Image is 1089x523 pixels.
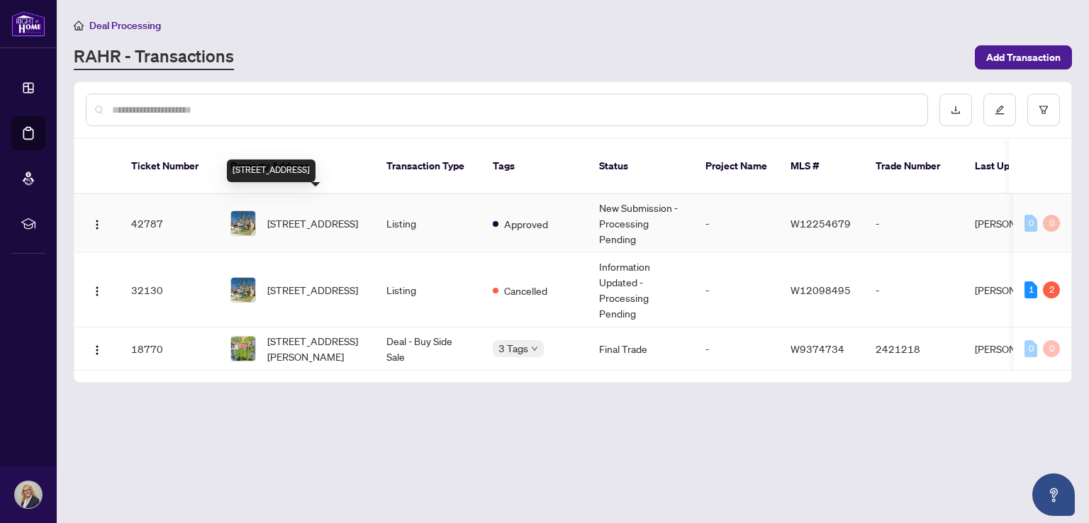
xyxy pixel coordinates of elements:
[231,211,255,235] img: thumbnail-img
[588,194,694,253] td: New Submission - Processing Pending
[375,194,481,253] td: Listing
[964,327,1070,371] td: [PERSON_NAME]
[231,337,255,361] img: thumbnail-img
[1039,105,1049,115] span: filter
[791,217,851,230] span: W12254679
[498,340,528,356] span: 3 Tags
[120,327,219,371] td: 18770
[791,342,844,355] span: W9374734
[964,194,1070,253] td: [PERSON_NAME]
[694,327,779,371] td: -
[694,139,779,194] th: Project Name
[1043,281,1060,298] div: 2
[74,21,84,30] span: home
[91,344,103,356] img: Logo
[864,253,964,327] td: -
[694,194,779,253] td: -
[951,105,961,115] span: download
[120,139,219,194] th: Ticket Number
[531,345,538,352] span: down
[864,194,964,253] td: -
[1024,340,1037,357] div: 0
[86,337,108,360] button: Logo
[1024,281,1037,298] div: 1
[588,253,694,327] td: Information Updated - Processing Pending
[1024,215,1037,232] div: 0
[86,212,108,235] button: Logo
[1032,473,1075,516] button: Open asap
[779,139,864,194] th: MLS #
[864,327,964,371] td: 2421218
[375,253,481,327] td: Listing
[267,215,358,231] span: [STREET_ADDRESS]
[227,159,315,182] div: [STREET_ADDRESS]
[231,278,255,302] img: thumbnail-img
[375,139,481,194] th: Transaction Type
[588,139,694,194] th: Status
[89,19,161,32] span: Deal Processing
[120,253,219,327] td: 32130
[375,327,481,371] td: Deal - Buy Side Sale
[995,105,1005,115] span: edit
[91,286,103,297] img: Logo
[74,45,234,70] a: RAHR - Transactions
[964,139,1070,194] th: Last Updated By
[694,253,779,327] td: -
[15,481,42,508] img: Profile Icon
[1043,340,1060,357] div: 0
[86,279,108,301] button: Logo
[939,94,972,126] button: download
[91,219,103,230] img: Logo
[267,282,358,298] span: [STREET_ADDRESS]
[1027,94,1060,126] button: filter
[964,253,1070,327] td: [PERSON_NAME]
[504,283,547,298] span: Cancelled
[791,283,851,296] span: W12098495
[504,216,548,232] span: Approved
[219,139,375,194] th: Property Address
[864,139,964,194] th: Trade Number
[986,46,1061,69] span: Add Transaction
[267,333,364,364] span: [STREET_ADDRESS][PERSON_NAME]
[481,139,588,194] th: Tags
[588,327,694,371] td: Final Trade
[120,194,219,253] td: 42787
[975,45,1072,69] button: Add Transaction
[1043,215,1060,232] div: 0
[11,11,45,37] img: logo
[983,94,1016,126] button: edit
